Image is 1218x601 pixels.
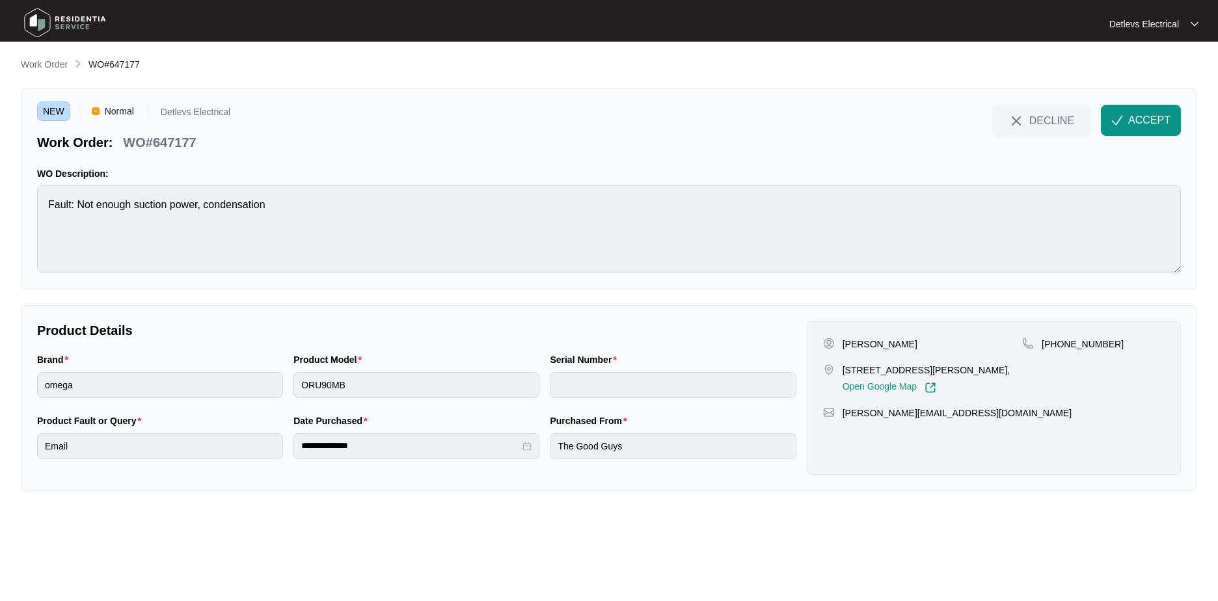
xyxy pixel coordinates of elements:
[37,167,1181,180] p: WO Description:
[925,382,936,394] img: Link-External
[293,372,539,398] input: Product Model
[37,414,146,427] label: Product Fault or Query
[823,338,835,349] img: user-pin
[293,414,372,427] label: Date Purchased
[550,433,796,459] input: Purchased From
[37,433,283,459] input: Product Fault or Query
[843,382,936,394] a: Open Google Map
[301,439,520,453] input: Date Purchased
[37,101,70,121] span: NEW
[123,133,196,152] p: WO#647177
[550,353,621,366] label: Serial Number
[37,185,1181,273] textarea: Fault: Not enough suction power, condensation
[21,58,68,71] p: Work Order
[20,3,111,42] img: residentia service logo
[37,321,796,340] p: Product Details
[1191,21,1198,27] img: dropdown arrow
[550,414,632,427] label: Purchased From
[1022,338,1034,349] img: map-pin
[37,133,113,152] p: Work Order:
[823,364,835,375] img: map-pin
[73,59,83,69] img: chevron-right
[992,105,1090,136] button: close-IconDECLINE
[1008,113,1024,129] img: close-Icon
[1042,338,1124,351] p: [PHONE_NUMBER]
[1101,105,1181,136] button: check-IconACCEPT
[843,407,1072,420] p: [PERSON_NAME][EMAIL_ADDRESS][DOMAIN_NAME]
[88,59,140,70] span: WO#647177
[823,407,835,418] img: map-pin
[1109,18,1179,31] p: Detlevs Electrical
[1029,113,1074,127] span: DECLINE
[293,353,367,366] label: Product Model
[550,372,796,398] input: Serial Number
[843,364,1010,377] p: [STREET_ADDRESS][PERSON_NAME],
[1128,113,1171,128] span: ACCEPT
[37,372,283,398] input: Brand
[18,58,70,72] a: Work Order
[37,353,74,366] label: Brand
[100,101,139,121] span: Normal
[161,107,230,121] p: Detlevs Electrical
[1111,114,1123,126] img: check-Icon
[843,338,917,351] p: [PERSON_NAME]
[92,107,100,115] img: Vercel Logo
